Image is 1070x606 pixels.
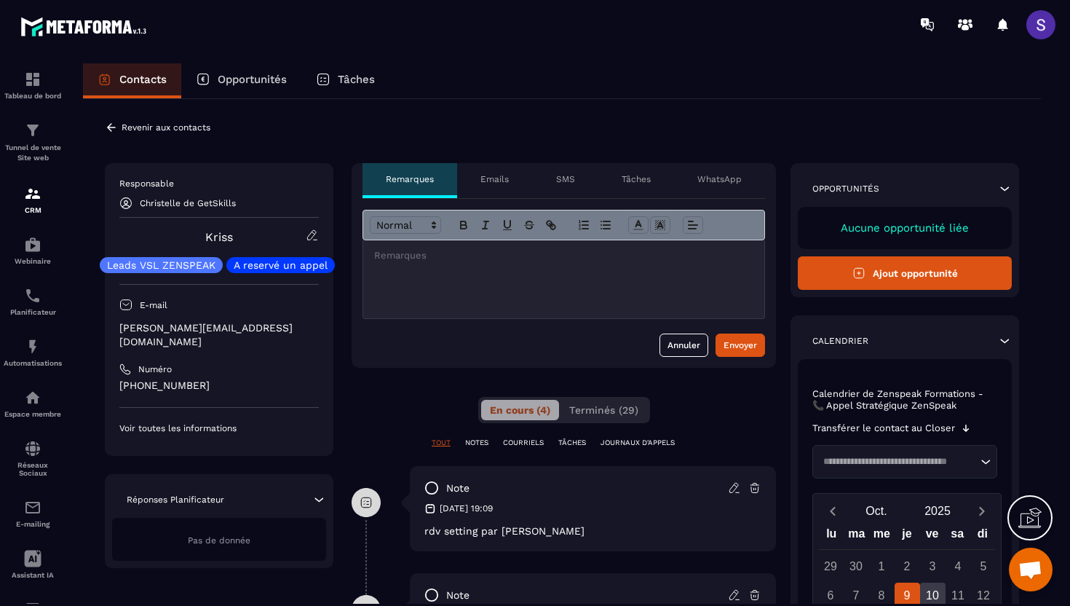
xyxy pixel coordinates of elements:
[4,359,62,367] p: Automatisations
[446,589,469,602] p: note
[119,73,167,86] p: Contacts
[24,287,41,304] img: scheduler
[846,498,907,524] button: Open months overlay
[4,461,62,477] p: Réseaux Sociaux
[4,327,62,378] a: automationsautomationsAutomatisations
[234,260,328,270] p: A reservé un appel
[697,173,742,185] p: WhatsApp
[446,481,469,495] p: note
[490,404,550,416] span: En cours (4)
[819,524,844,549] div: lu
[4,429,62,488] a: social-networksocial-networkRéseaux Sociaux
[205,230,233,244] a: Kriss
[4,539,62,590] a: Assistant IA
[181,63,301,98] a: Opportunités
[386,173,434,185] p: Remarques
[432,438,451,448] p: TOUT
[919,524,945,549] div: ve
[4,378,62,429] a: automationsautomationsEspace membre
[140,299,167,311] p: E-mail
[4,571,62,579] p: Assistant IA
[24,71,41,88] img: formation
[301,63,389,98] a: Tâches
[24,499,41,516] img: email
[812,183,879,194] p: Opportunités
[127,494,224,505] p: Réponses Planificateur
[869,554,895,579] div: 1
[4,257,62,265] p: Webinaire
[465,438,488,448] p: NOTES
[812,388,997,412] p: Calendrier de Zenspeak Formations - 📞 Appel Stratégique ZenSpeak
[907,498,968,524] button: Open years overlay
[556,173,575,185] p: SMS
[895,554,920,579] div: 2
[4,174,62,225] a: formationformationCRM
[4,410,62,418] p: Espace membre
[20,13,151,40] img: logo
[4,520,62,528] p: E-mailing
[4,92,62,100] p: Tableau de bord
[920,554,946,579] div: 3
[119,321,319,349] p: [PERSON_NAME][EMAIL_ADDRESS][DOMAIN_NAME]
[83,63,181,98] a: Contacts
[140,198,236,208] p: Christelle de GetSkills
[819,501,846,521] button: Previous month
[601,438,675,448] p: JOURNAUX D'APPELS
[1009,548,1053,591] div: Ouvrir le chat
[812,445,997,479] div: Search for option
[119,379,319,393] p: [PHONE_NUMBER]
[119,178,319,189] p: Responsable
[724,338,757,353] div: Envoyer
[138,363,172,375] p: Numéro
[4,308,62,316] p: Planificateur
[818,454,977,469] input: Search for option
[716,334,765,357] button: Envoyer
[869,524,895,549] div: me
[338,73,375,86] p: Tâches
[4,276,62,327] a: schedulerschedulerPlanificateur
[4,143,62,163] p: Tunnel de vente Site web
[481,400,559,420] button: En cours (4)
[569,404,638,416] span: Terminés (29)
[4,111,62,174] a: formationformationTunnel de vente Site web
[968,501,995,521] button: Next month
[818,554,844,579] div: 29
[945,524,970,549] div: sa
[24,236,41,253] img: automations
[798,256,1012,290] button: Ajout opportunité
[440,503,493,514] p: [DATE] 19:09
[503,438,544,448] p: COURRIELS
[659,334,708,357] button: Annuler
[107,260,215,270] p: Leads VSL ZENSPEAK
[4,225,62,276] a: automationsautomationsWebinaire
[24,389,41,406] img: automations
[4,488,62,539] a: emailemailE-mailing
[971,554,996,579] div: 5
[24,185,41,202] img: formation
[122,122,210,133] p: Revenir aux contacts
[844,554,869,579] div: 30
[218,73,287,86] p: Opportunités
[812,221,997,235] p: Aucune opportunité liée
[24,338,41,355] img: automations
[970,524,995,549] div: di
[895,524,920,549] div: je
[812,335,868,347] p: Calendrier
[558,438,586,448] p: TÂCHES
[4,60,62,111] a: formationformationTableau de bord
[812,422,955,434] p: Transférer le contact au Closer
[946,554,971,579] div: 4
[424,525,761,537] p: rdv setting par [PERSON_NAME]
[480,173,509,185] p: Emails
[188,535,250,546] span: Pas de donnée
[24,440,41,457] img: social-network
[622,173,651,185] p: Tâches
[560,400,647,420] button: Terminés (29)
[119,422,319,434] p: Voir toutes les informations
[844,524,870,549] div: ma
[24,122,41,139] img: formation
[4,206,62,214] p: CRM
